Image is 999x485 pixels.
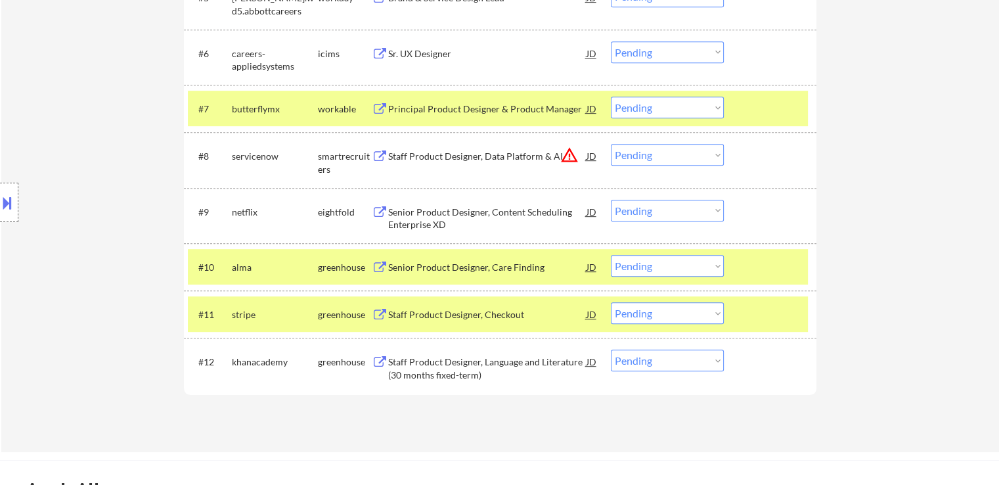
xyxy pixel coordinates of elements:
div: JD [585,255,598,279]
div: greenhouse [318,261,372,274]
div: eightfold [318,206,372,219]
div: JD [585,350,598,373]
div: servicenow [232,150,318,163]
div: #6 [198,47,221,60]
div: smartrecruiters [318,150,372,175]
button: warning_amber [560,146,579,164]
div: khanacademy [232,356,318,369]
div: greenhouse [318,308,372,321]
div: JD [585,97,598,120]
div: Staff Product Designer, Data Platform & AI [388,150,587,163]
div: JD [585,302,598,326]
div: JD [585,200,598,223]
div: butterflymx [232,103,318,116]
div: netflix [232,206,318,219]
div: Staff Product Designer, Language and Literature (30 months fixed-term) [388,356,587,381]
div: JD [585,144,598,168]
div: stripe [232,308,318,321]
div: Senior Product Designer, Content Scheduling Enterprise XD [388,206,587,231]
div: JD [585,41,598,65]
div: greenhouse [318,356,372,369]
div: Sr. UX Designer [388,47,587,60]
div: icims [318,47,372,60]
div: Principal Product Designer & Product Manager [388,103,587,116]
div: careers-appliedsystems [232,47,318,73]
div: Senior Product Designer, Care Finding [388,261,587,274]
div: alma [232,261,318,274]
div: Staff Product Designer, Checkout [388,308,587,321]
div: workable [318,103,372,116]
div: #12 [198,356,221,369]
